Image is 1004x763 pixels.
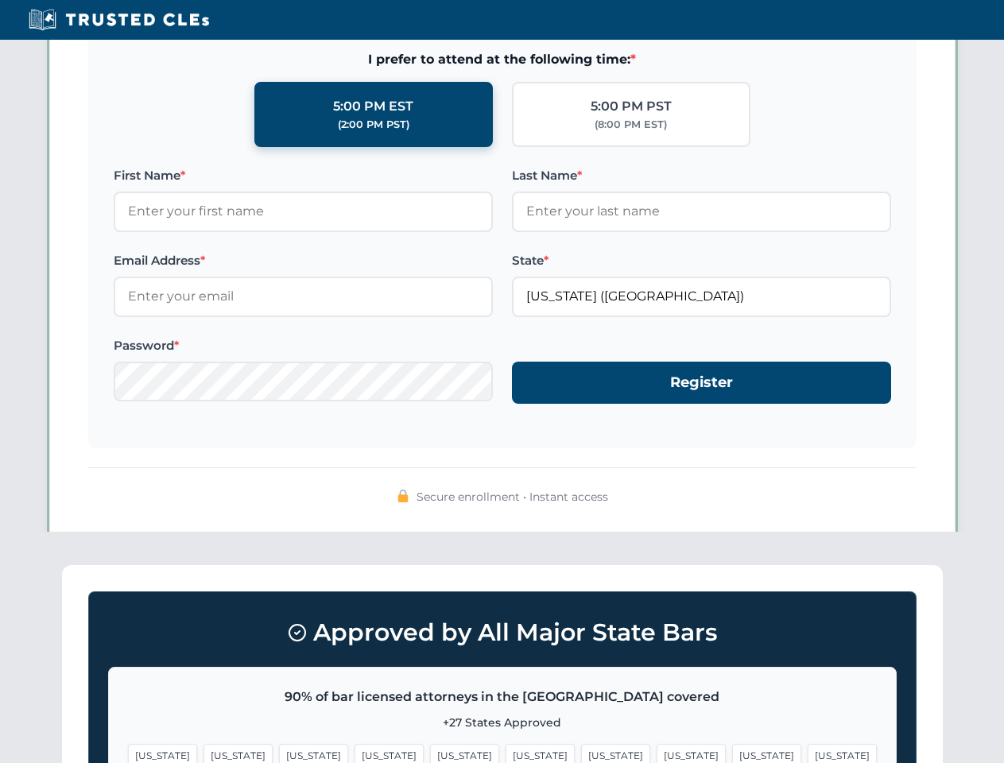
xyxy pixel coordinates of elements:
[397,490,409,502] img: 🔒
[417,488,608,505] span: Secure enrollment • Instant access
[338,117,409,133] div: (2:00 PM PST)
[24,8,214,32] img: Trusted CLEs
[114,166,493,185] label: First Name
[512,251,891,270] label: State
[595,117,667,133] div: (8:00 PM EST)
[114,336,493,355] label: Password
[114,277,493,316] input: Enter your email
[114,49,891,70] span: I prefer to attend at the following time:
[512,192,891,231] input: Enter your last name
[333,96,413,117] div: 5:00 PM EST
[512,277,891,316] input: Florida (FL)
[128,714,877,731] p: +27 States Approved
[512,362,891,404] button: Register
[128,687,877,707] p: 90% of bar licensed attorneys in the [GEOGRAPHIC_DATA] covered
[114,192,493,231] input: Enter your first name
[512,166,891,185] label: Last Name
[591,96,672,117] div: 5:00 PM PST
[114,251,493,270] label: Email Address
[108,611,897,654] h3: Approved by All Major State Bars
